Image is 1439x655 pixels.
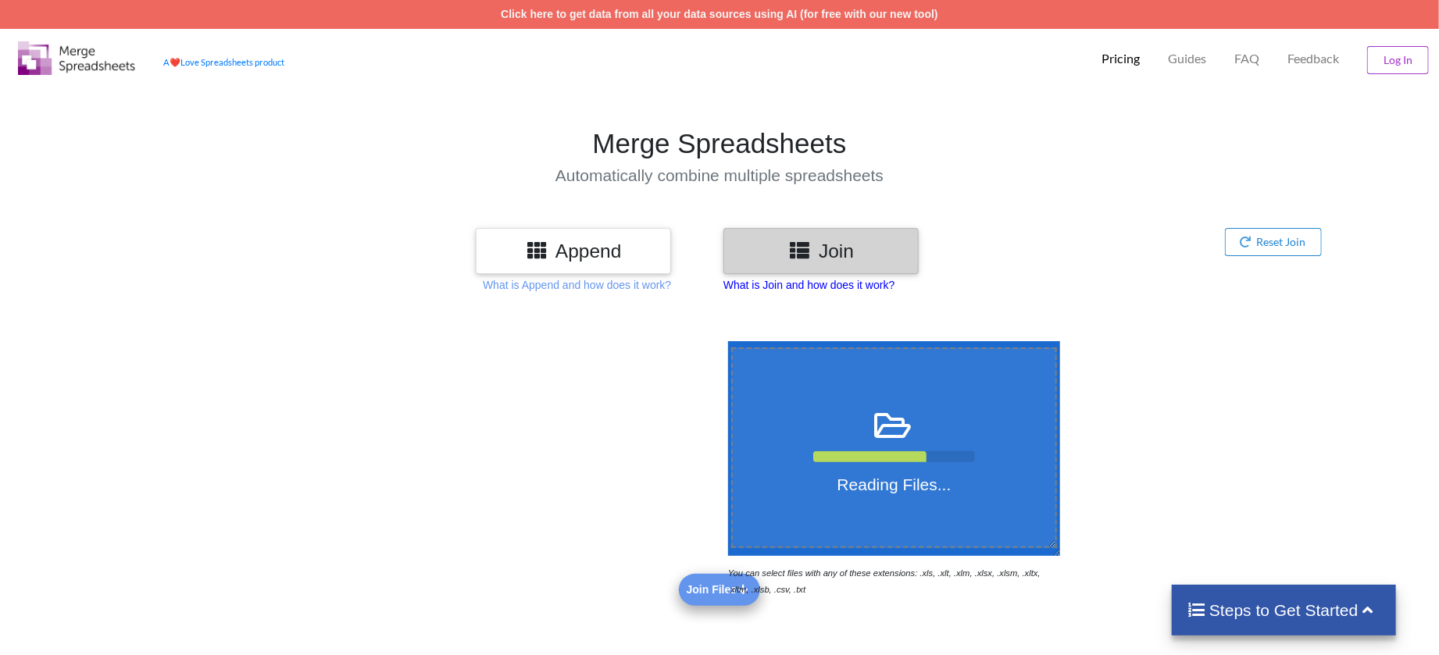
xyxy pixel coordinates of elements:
a: AheartLove Spreadsheets product [163,57,284,67]
p: What is Append and how does it work? [483,277,671,293]
p: What is Join and how does it work? [723,277,894,293]
h4: Reading Files... [733,475,1055,494]
h4: Steps to Get Started [1187,600,1380,620]
h3: Join [735,240,907,262]
h3: Append [487,240,659,262]
a: Click here to get data from all your data sources using AI (for free with our new tool) [501,8,938,20]
button: Reset Join [1225,228,1323,256]
p: Guides [1168,51,1206,67]
span: Feedback [1287,52,1339,65]
p: Pricing [1102,51,1140,67]
p: FAQ [1234,51,1259,67]
button: Log In [1367,46,1429,74]
i: You can select files with any of these extensions: .xls, .xlt, .xlm, .xlsx, .xlsm, .xltx, .xltm, ... [728,568,1041,594]
img: Logo.png [18,41,135,75]
span: heart [170,57,180,67]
